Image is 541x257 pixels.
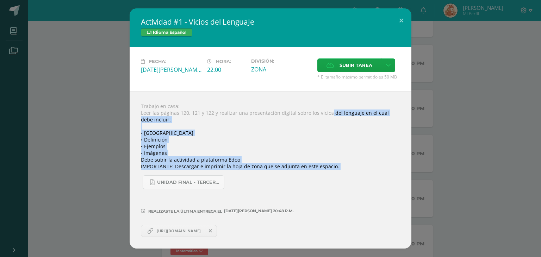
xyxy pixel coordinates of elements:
[141,17,400,27] h2: Actividad #1 - Vicios del LenguaJe
[149,59,166,64] span: Fecha:
[141,28,192,37] span: L.1 Idioma Español
[143,175,224,189] a: UNIDAD FINAL - TERCERO BASICO A-B-C.pdf
[207,66,245,74] div: 22:00
[391,8,411,32] button: Close (Esc)
[157,180,220,185] span: UNIDAD FINAL - TERCERO BASICO A-B-C.pdf
[216,59,231,64] span: Hora:
[251,58,312,64] label: División:
[141,66,201,74] div: [DATE][PERSON_NAME]
[153,228,204,234] span: [URL][DOMAIN_NAME]
[141,225,217,237] a: [URL][DOMAIN_NAME]
[205,227,217,235] span: Remover entrega
[251,65,312,73] div: ZONA
[130,91,411,248] div: Trabajo en casa: Leer las páginas 120, 121 y 122 y realizar una presentación digital sobre los vi...
[317,74,400,80] span: * El tamaño máximo permitido es 50 MB
[148,209,222,214] span: Realizaste la última entrega el
[340,59,372,72] span: Subir tarea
